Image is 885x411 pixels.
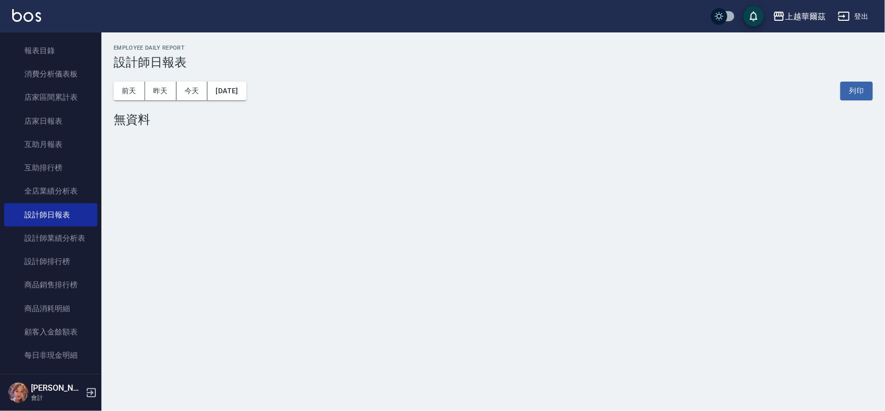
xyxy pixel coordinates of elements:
button: 上越華爾茲 [769,6,830,27]
a: 店家日報表 [4,109,97,133]
a: 商品消耗明細 [4,297,97,320]
a: 互助排行榜 [4,156,97,179]
button: 登出 [834,7,873,26]
a: 全店業績分析表 [4,179,97,203]
button: 今天 [176,82,208,100]
button: [DATE] [207,82,246,100]
button: 前天 [114,82,145,100]
a: 每日非現金明細 [4,344,97,367]
a: 每日收支明細 [4,367,97,390]
div: 無資料 [114,113,873,127]
div: 上越華爾茲 [785,10,826,23]
button: 昨天 [145,82,176,100]
a: 店家區間累計表 [4,86,97,109]
h5: [PERSON_NAME] [31,383,83,393]
a: 商品銷售排行榜 [4,273,97,296]
a: 互助月報表 [4,133,97,156]
button: 列印 [840,82,873,100]
h2: Employee Daily Report [114,45,873,51]
a: 報表目錄 [4,39,97,62]
a: 設計師業績分析表 [4,227,97,250]
a: 消費分析儀表板 [4,62,97,86]
p: 會計 [31,393,83,402]
img: Person [8,383,28,403]
a: 設計師日報表 [4,203,97,227]
a: 設計師排行榜 [4,250,97,273]
a: 顧客入金餘額表 [4,320,97,344]
button: save [744,6,764,26]
img: Logo [12,9,41,22]
h3: 設計師日報表 [114,55,873,69]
